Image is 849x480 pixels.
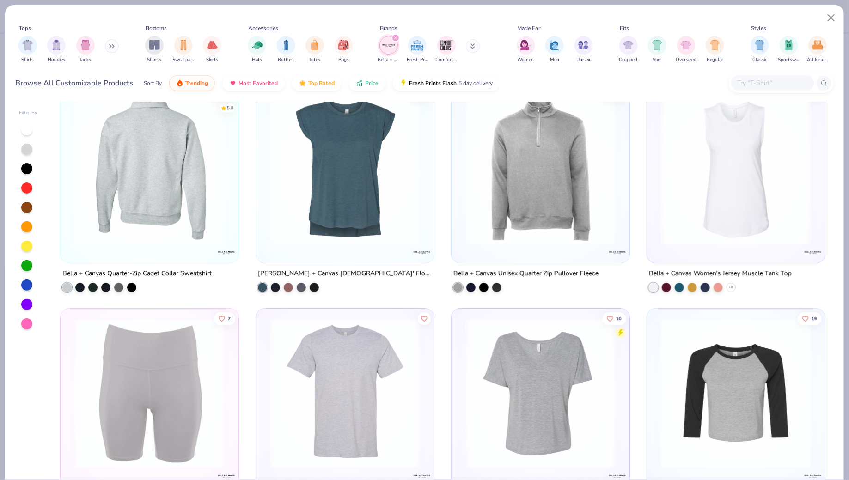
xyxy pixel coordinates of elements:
div: filter for Bottles [277,36,295,63]
div: filter for Bella + Canvas [378,36,399,63]
span: Bags [338,56,349,63]
img: Oversized Image [681,40,691,50]
img: 8f6528eb-9a28-4c67-a902-504e8b35cb01 [425,318,584,468]
img: Slim Image [652,40,662,50]
span: Tanks [79,56,92,63]
button: filter button [47,36,66,63]
img: Bella + Canvas Image [382,38,396,52]
span: Bottles [278,56,294,63]
div: filter for Hoodies [47,36,66,63]
span: Regular [707,56,723,63]
div: filter for Classic [751,36,769,63]
img: Unisex Image [578,40,589,50]
button: filter button [676,36,696,63]
div: filter for Bags [335,36,353,63]
div: Bella + Canvas Quarter-Zip Cadet Collar Sweatshirt [62,268,212,279]
img: 853f4e40-1bd7-4579-aace-cd85cf959350 [265,94,425,244]
img: Comfort Colors Image [440,38,453,52]
span: Trending [185,79,208,87]
button: filter button [706,36,724,63]
span: 10 [616,316,621,321]
button: filter button [574,36,593,63]
div: Fits [620,24,629,32]
div: Accessories [249,24,279,32]
span: Hoodies [48,56,65,63]
button: filter button [335,36,353,63]
img: Shorts Image [149,40,160,50]
img: b8747f28-da24-46de-8917-7ff1ff7c6d69 [425,94,584,244]
button: filter button [76,36,95,63]
img: 00408b04-466d-4561-ad13-1d2e56127abc [656,94,816,244]
span: Classic [752,56,767,63]
span: Bella + Canvas [378,56,399,63]
span: Women [518,56,534,63]
div: filter for Totes [305,36,324,63]
img: Skirts Image [207,40,218,50]
img: Bella + Canvas logo [217,243,236,261]
span: Hats [252,56,262,63]
div: filter for Slim [648,36,666,63]
span: Most Favorited [238,79,278,87]
div: filter for Women [517,36,535,63]
button: filter button [778,36,800,63]
div: filter for Skirts [203,36,221,63]
button: Most Favorited [222,75,285,91]
div: Brands [380,24,397,32]
div: 5.0 [226,104,233,111]
img: Women Image [520,40,531,50]
span: Fresh Prints [407,56,428,63]
img: b7ade71d-9e65-4674-bb23-ab366c09ae66 [620,318,780,468]
span: Unisex [577,56,591,63]
img: Bottles Image [281,40,291,50]
span: Slim [653,56,662,63]
div: filter for Cropped [619,36,638,63]
div: filter for Oversized [676,36,696,63]
div: filter for Shorts [145,36,164,63]
button: Price [349,75,385,91]
span: Sweatpants [173,56,194,63]
div: [PERSON_NAME] + Canvas [DEMOGRAPHIC_DATA]' Flowy Muscle T-Shirt with Rolled Cuff [258,268,432,279]
span: Totes [309,56,321,63]
div: filter for Sportswear [778,36,800,63]
div: filter for Regular [706,36,724,63]
span: Top Rated [308,79,335,87]
img: c62a1aa7-5de2-4ff4-a14e-d66091de76d0 [229,94,389,244]
button: filter button [545,36,564,63]
div: filter for Men [545,36,564,63]
img: Bella + Canvas logo [608,243,627,261]
img: b363e9b3-88a1-421e-a003-f275cb5eebc6 [70,318,229,468]
div: filter for Unisex [574,36,593,63]
img: Bella + Canvas logo [804,243,822,261]
img: TopRated.gif [299,79,306,87]
div: filter for Comfort Colors [436,36,457,63]
img: Hoodies Image [51,40,61,50]
span: Sportswear [778,56,800,63]
button: filter button [436,36,457,63]
div: Styles [751,24,767,32]
button: filter button [378,36,399,63]
button: filter button [807,36,828,63]
button: filter button [648,36,666,63]
div: filter for Shirts [18,36,37,63]
div: Bottoms [146,24,167,32]
span: + 8 [729,285,733,290]
div: filter for Sweatpants [173,36,194,63]
button: Trending [169,75,215,91]
img: Fresh Prints Image [410,38,424,52]
div: Made For [517,24,540,32]
button: filter button [407,36,428,63]
div: filter for Fresh Prints [407,36,428,63]
button: Like [602,312,626,325]
img: Tanks Image [80,40,91,50]
span: Fresh Prints Flash [409,79,457,87]
span: Shirts [21,56,34,63]
img: Bella + Canvas logo [413,243,431,261]
img: 2223c7c8-1f77-4f94-ab02-7eb0555ff8b9 [265,318,425,468]
input: Try "T-Shirt" [737,78,808,88]
span: 19 [811,316,817,321]
span: Athleisure [807,56,828,63]
div: Bella + Canvas Unisex Quarter Zip Pullover Fleece [453,268,599,279]
img: most_fav.gif [229,79,237,87]
span: 7 [227,316,230,321]
div: filter for Athleisure [807,36,828,63]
